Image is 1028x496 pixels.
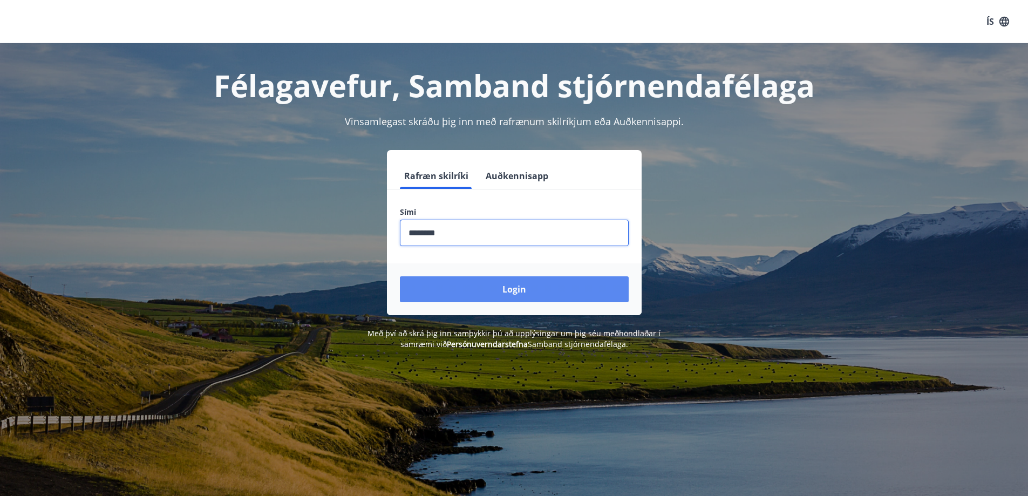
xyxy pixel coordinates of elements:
[481,163,553,189] button: Auðkennisapp
[367,328,661,349] span: Með því að skrá þig inn samþykkir þú að upplýsingar um þig séu meðhöndlaðar í samræmi við Samband...
[400,276,629,302] button: Login
[447,339,528,349] a: Persónuverndarstefna
[345,115,684,128] span: Vinsamlegast skráðu þig inn með rafrænum skilríkjum eða Auðkennisappi.
[139,65,890,106] h1: Félagavefur, Samband stjórnendafélaga
[400,163,473,189] button: Rafræn skilríki
[981,12,1015,31] button: ÍS
[400,207,629,218] label: Sími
